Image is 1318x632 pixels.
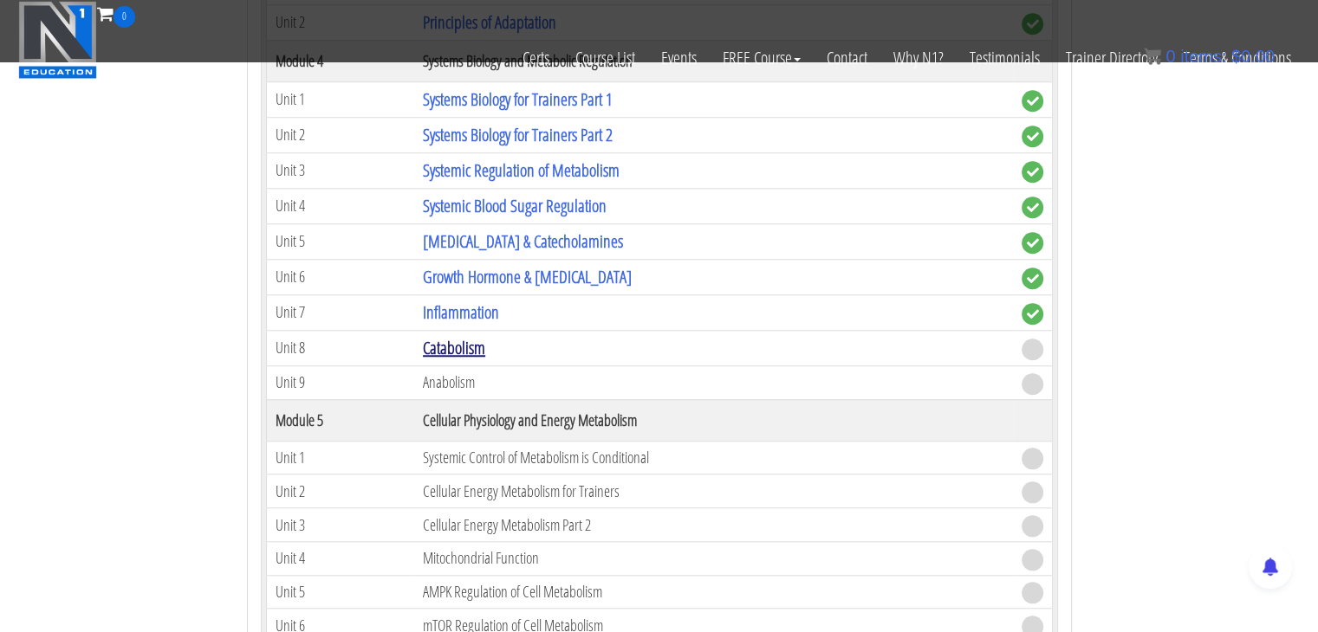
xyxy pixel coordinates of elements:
a: Growth Hormone & [MEDICAL_DATA] [423,265,632,288]
a: FREE Course [710,28,814,88]
td: Unit 2 [266,474,414,508]
img: icon11.png [1144,48,1161,65]
td: Unit 5 [266,223,414,259]
td: Unit 9 [266,365,414,399]
img: n1-education [18,1,97,79]
a: Inflammation [423,300,499,324]
a: Systemic Regulation of Metabolism [423,158,620,182]
span: complete [1022,303,1043,325]
span: complete [1022,90,1043,112]
td: Unit 7 [266,294,414,330]
a: Course List [562,28,648,88]
td: Unit 4 [266,188,414,223]
span: 0 [114,6,135,28]
a: Terms & Conditions [1171,28,1304,88]
td: Unit 1 [266,81,414,117]
a: Trainer Directory [1053,28,1171,88]
td: Unit 4 [266,541,414,575]
td: AMPK Regulation of Cell Metabolism [414,575,1012,609]
a: Systems Biology for Trainers Part 1 [423,87,613,111]
td: Cellular Energy Metabolism Part 2 [414,508,1012,542]
span: 0 [1165,47,1175,66]
td: Unit 1 [266,441,414,474]
a: Testimonials [957,28,1053,88]
td: Systemic Control of Metabolism is Conditional [414,441,1012,474]
a: Systems Biology for Trainers Part 2 [423,123,613,146]
span: complete [1022,268,1043,289]
td: Unit 2 [266,117,414,152]
th: Module 5 [266,399,414,441]
td: Anabolism [414,365,1012,399]
a: Why N1? [880,28,957,88]
span: items: [1180,47,1226,66]
span: complete [1022,232,1043,254]
span: complete [1022,197,1043,218]
td: Cellular Energy Metabolism for Trainers [414,474,1012,508]
a: Systemic Blood Sugar Regulation [423,194,607,217]
td: Unit 3 [266,508,414,542]
td: Mitochondrial Function [414,541,1012,575]
a: Events [648,28,710,88]
span: $ [1231,47,1241,66]
a: Catabolism [423,336,485,359]
bdi: 0.00 [1231,47,1275,66]
th: Cellular Physiology and Energy Metabolism [414,399,1012,441]
a: 0 items: $0.00 [1144,47,1275,66]
a: 0 [97,2,135,25]
a: Certs [510,28,562,88]
a: Contact [814,28,880,88]
td: Unit 6 [266,259,414,294]
td: Unit 5 [266,575,414,609]
td: Unit 8 [266,330,414,365]
a: [MEDICAL_DATA] & Catecholamines [423,229,623,253]
span: complete [1022,126,1043,147]
td: Unit 3 [266,152,414,188]
span: complete [1022,161,1043,183]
